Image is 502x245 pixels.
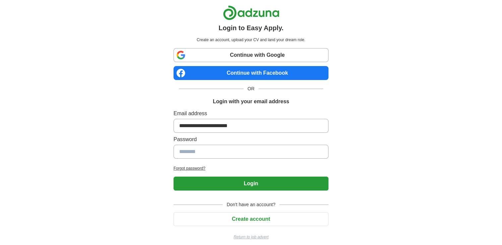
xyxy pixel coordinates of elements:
a: Continue with Google [174,48,328,62]
label: Password [174,135,328,143]
p: Create an account, upload your CV and land your dream role. [175,37,327,43]
a: Continue with Facebook [174,66,328,80]
button: Login [174,177,328,191]
button: Create account [174,212,328,226]
a: Return to job advert [174,234,328,240]
span: OR [244,85,258,92]
h1: Login to Easy Apply. [219,23,284,33]
img: Adzuna logo [223,5,279,20]
a: Create account [174,216,328,222]
h1: Login with your email address [213,98,289,106]
label: Email address [174,110,328,118]
span: Don't have an account? [223,201,279,208]
a: Forgot password? [174,165,328,171]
